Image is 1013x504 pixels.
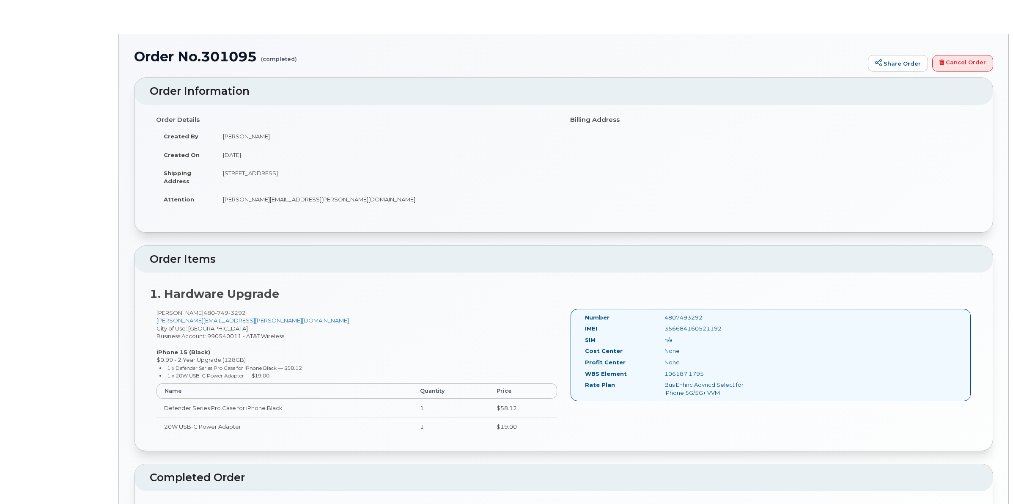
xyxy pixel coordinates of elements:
strong: Shipping Address [164,170,191,185]
td: 20W USB-C Power Adapter [156,417,412,436]
a: Cancel Order [932,55,993,72]
td: [PERSON_NAME][EMAIL_ADDRESS][PERSON_NAME][DOMAIN_NAME] [215,190,557,209]
small: 1 x 20W USB-C Power Adapter — $19.00 [167,372,269,379]
label: SIM [585,336,596,344]
td: [DATE] [215,146,557,164]
td: Defender Series Pro Case for iPhone Black [156,399,412,417]
td: $58.12 [489,399,557,417]
div: n/a [658,336,770,344]
label: Number [585,314,609,322]
label: Cost Center [585,347,623,355]
h2: Order Information [150,85,977,97]
span: 480 [203,309,246,316]
strong: iPhone 15 (Black) [156,349,210,355]
td: $19.00 [489,417,557,436]
label: IMEI [585,325,597,333]
strong: 1. Hardware Upgrade [150,287,279,301]
h1: Order No.301095 [134,49,864,64]
label: WBS Element [585,370,627,378]
h4: Billing Address [570,116,972,124]
strong: Attention [164,196,194,203]
div: None [658,358,770,366]
div: None [658,347,770,355]
label: Rate Plan [585,381,615,389]
td: [STREET_ADDRESS] [215,164,557,190]
td: [PERSON_NAME] [215,127,557,146]
h4: Order Details [156,116,557,124]
small: (completed) [261,49,297,62]
label: Profit Center [585,358,626,366]
th: Price [489,383,557,399]
div: Bus Enhnc Advncd Select for iPhone 5G/5G+ VVM [658,381,770,397]
div: 4807493292 [658,314,770,322]
h2: Order Items [150,253,977,265]
h2: Completed Order [150,472,977,484]
div: 356684160521192 [658,325,770,333]
td: 1 [412,417,489,436]
span: 3292 [228,309,246,316]
span: 749 [215,309,228,316]
div: 106187.1795 [658,370,770,378]
td: 1 [412,399,489,417]
th: Quantity [412,383,489,399]
strong: Created By [164,133,198,140]
div: [PERSON_NAME] City of Use: [GEOGRAPHIC_DATA] Business Account: 990540011 - AT&T Wireless $0.99 - ... [150,309,564,443]
a: [PERSON_NAME][EMAIL_ADDRESS][PERSON_NAME][DOMAIN_NAME] [156,317,349,324]
strong: Created On [164,151,200,158]
small: 1 x Defender Series Pro Case for iPhone Black — $58.12 [167,365,302,371]
a: Share Order [868,55,928,72]
th: Name [156,383,412,399]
